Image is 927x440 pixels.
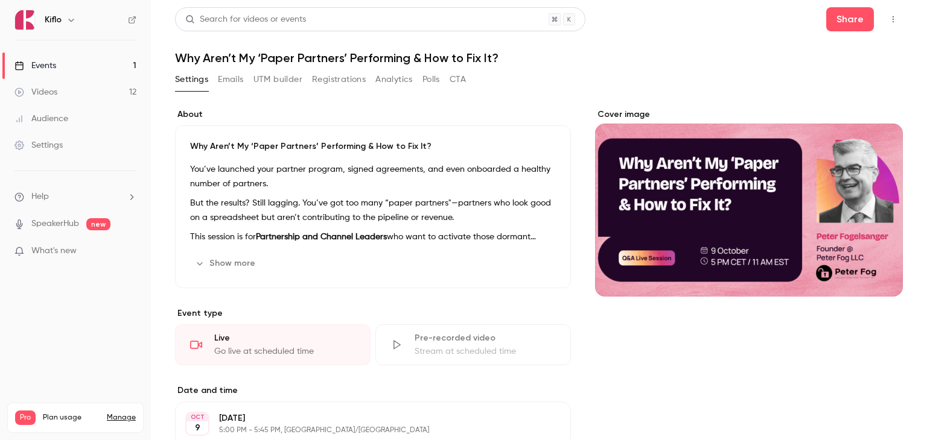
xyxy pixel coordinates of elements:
[86,218,110,230] span: new
[219,426,507,435] p: 5:00 PM - 5:45 PM, [GEOGRAPHIC_DATA]/[GEOGRAPHIC_DATA]
[214,332,355,344] div: Live
[312,70,366,89] button: Registrations
[450,70,466,89] button: CTA
[175,307,571,319] p: Event type
[190,254,263,273] button: Show more
[107,413,136,423] a: Manage
[219,412,507,424] p: [DATE]
[31,245,77,257] span: What's new
[195,422,200,434] p: 9
[14,60,56,72] div: Events
[45,14,62,26] h6: Kiflo
[422,70,440,89] button: Polls
[218,70,243,89] button: Emails
[14,113,68,125] div: Audience
[375,70,413,89] button: Analytics
[256,233,387,241] strong: Partnership and Channel Leaders
[15,10,34,30] img: Kiflo
[175,108,571,121] label: About
[214,345,355,357] div: Go live at scheduled time
[595,108,903,121] label: Cover image
[415,345,556,357] div: Stream at scheduled time
[595,108,903,297] section: Cover image
[122,246,136,257] iframe: Noticeable Trigger
[31,190,49,203] span: Help
[375,324,571,365] div: Pre-recorded videoStream at scheduled time
[43,413,100,423] span: Plan usage
[15,410,36,425] span: Pro
[31,218,79,230] a: SpeakerHub
[185,13,306,26] div: Search for videos or events
[175,51,903,65] h1: Why Aren’t My ‘Paper Partners’ Performing & How to Fix It?
[190,162,556,191] p: You’ve launched your partner program, signed agreements, and even onboarded a healthy number of p...
[175,70,208,89] button: Settings
[190,230,556,244] p: This session is for who want to activate those dormant partners, not by hiring more managers or t...
[175,385,571,397] label: Date and time
[826,7,874,31] button: Share
[415,332,556,344] div: Pre-recorded video
[186,413,208,421] div: OCT
[14,139,63,151] div: Settings
[253,70,302,89] button: UTM builder
[190,140,556,152] p: Why Aren’t My ‘Paper Partners’ Performing & How to Fix It?
[190,196,556,225] p: But the results? Still lagging. You’ve got too many “paper partners"—partners who look good on a ...
[175,324,371,365] div: LiveGo live at scheduled time
[14,86,57,98] div: Videos
[14,190,136,203] li: help-dropdown-opener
